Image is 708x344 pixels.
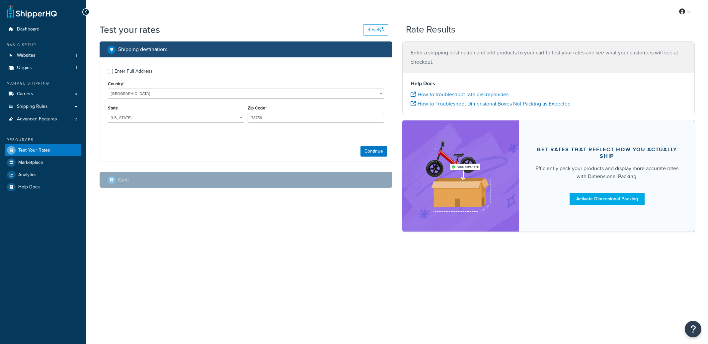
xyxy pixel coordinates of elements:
span: Dashboard [17,27,39,32]
span: Advanced Features [17,116,57,122]
a: How to Troubleshoot Dimensional Boxes Not Packing as Expected [411,100,571,107]
a: Shipping Rules [5,101,81,113]
div: Get rates that reflect how you actually ship [535,146,679,160]
li: Websites [5,49,81,62]
div: Enter Full Address [115,67,153,76]
span: Analytics [18,172,37,178]
a: Dashboard [5,23,81,35]
label: State [108,105,118,110]
span: Help Docs [18,184,40,190]
h1: Test your rates [100,23,160,36]
img: feature-image-dim-d40ad3071a2b3c8e08177464837368e35600d3c5e73b18a22c1e4bb210dc32ac.png [419,130,502,221]
a: Origins1 [5,62,81,74]
input: Enter Full Address [108,69,113,74]
span: 1 [76,53,77,58]
h4: Help Docs [411,80,687,88]
span: Marketplace [18,160,43,166]
a: Carriers [5,88,81,100]
h2: Shipping destination : [118,46,167,52]
span: Carriers [17,91,33,97]
button: Open Resource Center [685,321,701,337]
div: Basic Setup [5,42,81,48]
a: Advanced Features2 [5,113,81,125]
label: Zip Code* [248,105,267,110]
a: Websites1 [5,49,81,62]
h2: Rate Results [406,25,455,35]
span: Websites [17,53,36,58]
span: Shipping Rules [17,104,48,109]
li: Advanced Features [5,113,81,125]
h2: Cart : [118,177,129,183]
div: Manage Shipping [5,81,81,86]
a: Analytics [5,169,81,181]
div: Resources [5,137,81,143]
span: Test Your Rates [18,148,50,153]
a: Help Docs [5,181,81,193]
a: Activate Dimensional Packing [570,193,645,205]
button: Continue [360,146,387,157]
div: Efficiently pack your products and display more accurate rates with Dimensional Packing. [535,165,679,180]
p: Enter a shipping destination and add products to your cart to test your rates and see what your c... [411,48,687,67]
span: 2 [75,116,77,122]
li: Origins [5,62,81,74]
span: Origins [17,65,32,71]
a: Test Your Rates [5,144,81,156]
span: 1 [76,65,77,71]
label: Country* [108,81,124,86]
button: Reset [363,24,388,35]
a: How to troubleshoot rate discrepancies [411,91,509,98]
a: Marketplace [5,157,81,169]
